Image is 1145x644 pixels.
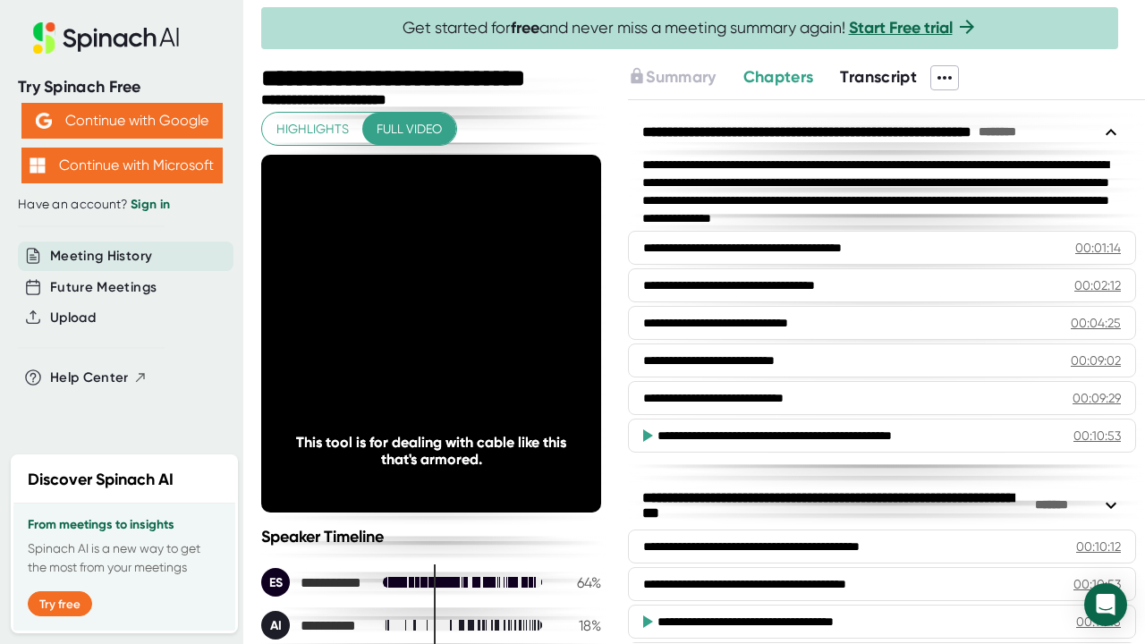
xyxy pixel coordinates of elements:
[261,568,290,597] div: ES
[262,113,363,146] button: Highlights
[556,617,601,634] div: 18 %
[628,65,716,89] button: Summary
[646,67,716,87] span: Summary
[377,118,442,140] span: Full video
[849,18,953,38] a: Start Free trial
[628,65,742,90] div: Upgrade to access
[50,368,129,388] span: Help Center
[50,308,96,328] button: Upload
[1071,352,1121,369] div: 00:09:02
[131,197,170,212] a: Sign in
[743,67,814,87] span: Chapters
[1071,314,1121,332] div: 00:04:25
[840,67,917,87] span: Transcript
[1076,613,1121,631] div: 00:11:45
[28,518,221,532] h3: From meetings to insights
[403,18,978,38] span: Get started for and never miss a meeting summary again!
[1075,239,1121,257] div: 00:01:14
[18,77,225,97] div: Try Spinach Free
[261,568,369,597] div: Ed Scirbona
[1073,427,1121,445] div: 00:10:53
[21,148,223,183] button: Continue with Microsoft
[1073,575,1121,593] div: 00:10:53
[36,113,52,129] img: Aehbyd4JwY73AAAAAElFTkSuQmCC
[28,591,92,616] button: Try free
[28,468,174,492] h2: Discover Spinach AI
[840,65,917,89] button: Transcript
[50,368,148,388] button: Help Center
[261,611,290,640] div: AI
[1076,538,1121,555] div: 00:10:12
[1073,389,1121,407] div: 00:09:29
[21,103,223,139] button: Continue with Google
[261,611,369,640] div: Adak Ilker
[295,434,567,468] div: This tool is for dealing with cable like this that's armored.
[556,574,601,591] div: 64 %
[362,113,456,146] button: Full video
[50,277,157,298] button: Future Meetings
[28,539,221,577] p: Spinach AI is a new way to get the most from your meetings
[1084,583,1127,626] div: Open Intercom Messenger
[511,18,539,38] b: free
[50,246,152,267] button: Meeting History
[743,65,814,89] button: Chapters
[1074,276,1121,294] div: 00:02:12
[18,197,225,213] div: Have an account?
[261,527,601,547] div: Speaker Timeline
[276,118,349,140] span: Highlights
